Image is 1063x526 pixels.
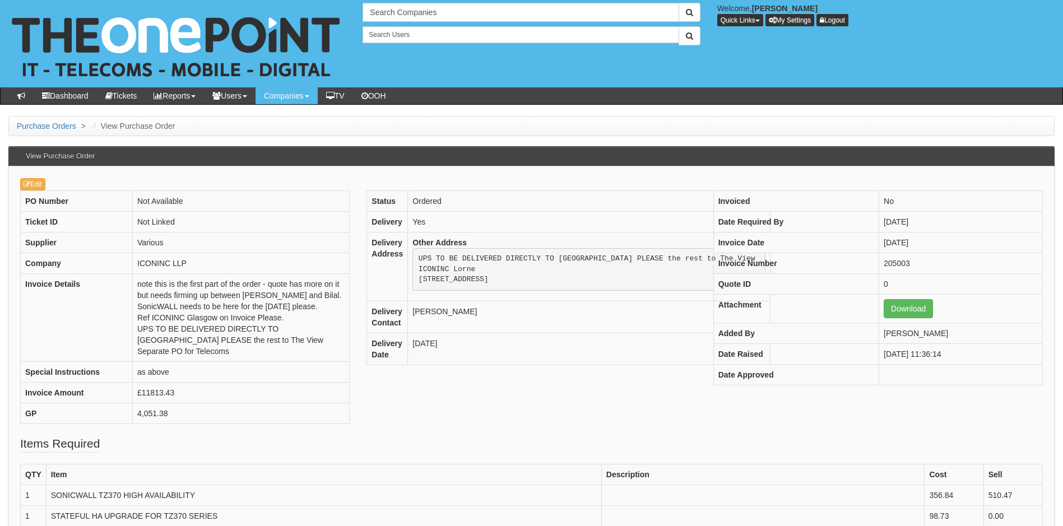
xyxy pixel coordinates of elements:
td: 0 [879,273,1043,294]
a: Companies [256,87,318,104]
td: 0.00 [983,505,1042,526]
td: Various [133,232,350,253]
th: Date Approved [713,364,879,385]
th: QTY [21,464,47,485]
b: Other Address [412,238,467,247]
th: Delivery Address [367,232,408,301]
td: £11813.43 [133,382,350,403]
th: Attachment [713,294,879,323]
pre: UPS TO BE DELIVERED DIRECTLY TO [GEOGRAPHIC_DATA] PLEASE the rest to The View ICONINC Lorne [STRE... [412,248,765,291]
td: SONICWALL TZ370 HIGH AVAILABILITY [46,485,601,505]
th: Invoice Amount [21,382,133,403]
a: Logout [816,14,848,26]
h3: View Purchase Order [20,147,100,166]
td: [DATE] [879,211,1043,232]
a: My Settings [765,14,815,26]
td: [DATE] 11:36:14 [879,343,1043,364]
th: Date Required By [713,211,879,232]
a: Purchase Orders [17,122,76,131]
th: GP [21,403,133,423]
td: Not Linked [133,211,350,232]
td: Yes [408,211,770,232]
a: Edit [20,178,45,190]
th: Invoice Number [713,253,879,273]
th: Date Raised [713,343,879,364]
th: Description [601,464,925,485]
td: 356.84 [925,485,983,505]
th: Added By [713,323,879,343]
td: 1 [21,485,47,505]
a: Users [204,87,256,104]
b: [PERSON_NAME] [752,4,818,13]
td: ICONINC LLP [133,253,350,273]
th: Special Instructions [21,361,133,382]
th: Sell [983,464,1042,485]
input: Search Companies [363,3,679,22]
button: Quick Links [717,14,763,26]
th: Supplier [21,232,133,253]
a: Tickets [97,87,146,104]
td: 510.47 [983,485,1042,505]
th: Delivery [367,211,408,232]
legend: Items Required [20,435,100,453]
li: View Purchase Order [91,120,175,132]
a: Download [884,299,933,318]
th: Delivery Date [367,333,408,365]
td: STATEFUL HA UPGRADE FOR TZ370 SERIES [46,505,601,526]
th: Cost [925,464,983,485]
td: [PERSON_NAME] [879,323,1043,343]
th: Invoice Details [21,273,133,361]
td: as above [133,361,350,382]
th: PO Number [21,190,133,211]
td: [DATE] [408,333,770,365]
td: 98.73 [925,505,983,526]
input: Search Users [363,26,679,43]
a: Dashboard [34,87,97,104]
th: Company [21,253,133,273]
td: [DATE] [879,232,1043,253]
td: 205003 [879,253,1043,273]
th: Delivery Contact [367,301,408,333]
th: Item [46,464,601,485]
td: No [879,190,1043,211]
th: Invoiced [713,190,879,211]
td: [PERSON_NAME] [408,301,770,333]
td: 1 [21,505,47,526]
td: Not Available [133,190,350,211]
th: Status [367,190,408,211]
th: Quote ID [713,273,879,294]
a: Reports [145,87,204,104]
td: 4,051.38 [133,403,350,423]
span: > [78,122,89,131]
th: Invoice Date [713,232,879,253]
div: Welcome, [709,3,1063,26]
th: Ticket ID [21,211,133,232]
a: OOH [353,87,394,104]
td: Ordered [408,190,770,211]
a: TV [318,87,353,104]
td: note this is the first part of the order - quote has more on it but needs firming up between [PER... [133,273,350,361]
